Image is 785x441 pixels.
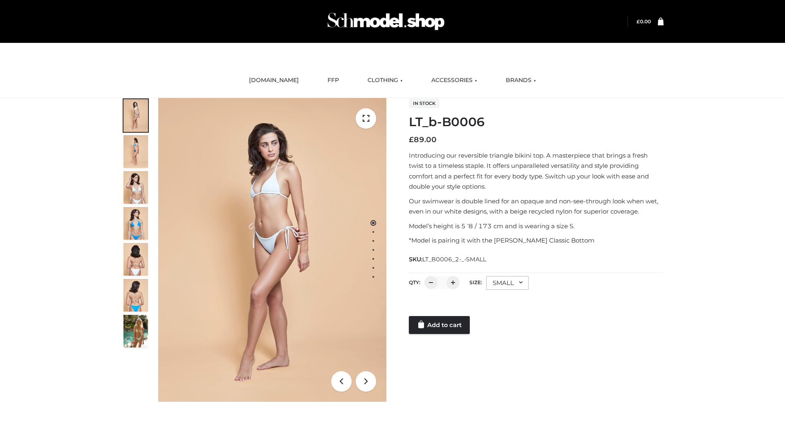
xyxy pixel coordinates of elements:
[409,135,414,144] span: £
[123,207,148,240] img: ArielClassicBikiniTop_CloudNine_AzureSky_OW114ECO_4-scaled.jpg
[409,221,664,232] p: Model’s height is 5 ‘8 / 173 cm and is wearing a size S.
[637,18,640,24] span: £
[409,196,664,217] p: Our swimwear is double lined for an opaque and non-see-through look when wet, even in our white d...
[422,256,486,263] span: LT_B0006_2-_-SMALL
[500,71,542,89] a: BRANDS
[486,276,529,290] div: SMALL
[123,243,148,276] img: ArielClassicBikiniTop_CloudNine_AzureSky_OW114ECO_7-scaled.jpg
[321,71,345,89] a: FFP
[123,135,148,168] img: ArielClassicBikiniTop_CloudNine_AzureSky_OW114ECO_2-scaled.jpg
[243,71,305,89] a: [DOMAIN_NAME]
[123,315,148,347] img: Arieltop_CloudNine_AzureSky2.jpg
[409,254,487,264] span: SKU:
[409,316,470,334] a: Add to cart
[409,98,440,108] span: In stock
[425,71,483,89] a: ACCESSORIES
[637,18,651,24] bdi: 0.00
[409,135,437,144] bdi: 89.00
[409,150,664,192] p: Introducing our reversible triangle bikini top. A masterpiece that brings a fresh twist to a time...
[409,115,664,129] h1: LT_b-B0006
[158,98,386,402] img: ArielClassicBikiniTop_CloudNine_AzureSky_OW114ECO_1
[361,71,409,89] a: CLOTHING
[123,279,148,312] img: ArielClassicBikiniTop_CloudNine_AzureSky_OW114ECO_8-scaled.jpg
[325,5,447,38] img: Schmodel Admin 964
[409,279,420,285] label: QTY:
[469,279,482,285] label: Size:
[409,235,664,246] p: *Model is pairing it with the [PERSON_NAME] Classic Bottom
[123,99,148,132] img: ArielClassicBikiniTop_CloudNine_AzureSky_OW114ECO_1-scaled.jpg
[637,18,651,24] a: £0.00
[123,171,148,204] img: ArielClassicBikiniTop_CloudNine_AzureSky_OW114ECO_3-scaled.jpg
